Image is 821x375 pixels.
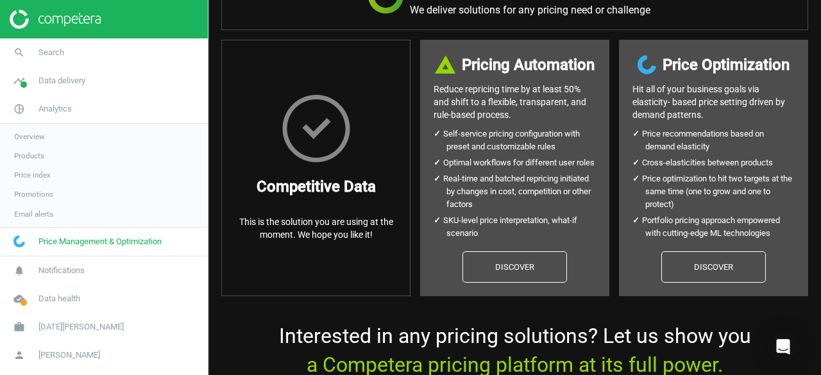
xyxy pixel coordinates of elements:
h3: Price Optimization [663,53,790,76]
p: This is the solution you are using at the moment. We hope you like it! [235,215,397,241]
span: [DATE][PERSON_NAME] [38,321,124,333]
p: We deliver solutions for any pricing need or challenge [410,4,662,17]
p: Reduce repricing time by at least 50% and shift to a flexible, transparent, and rule-based process. [434,83,596,121]
li: SKU-level price interpretation, what-if scenario [446,214,596,240]
li: Real-time and batched repricing initiated by changes in cost, competition or other factors [446,172,596,211]
img: DI+PfHAOTJwAAAAASUVORK5CYII= [435,55,455,74]
span: Price index [14,170,51,180]
img: wGWNvw8QSZomAAAAABJRU5ErkJggg== [13,235,25,247]
span: Notifications [38,265,85,276]
img: ajHJNr6hYgQAAAAASUVORK5CYII= [10,10,101,29]
li: Optimal workflows for different user roles [446,156,596,169]
li: Self-service pricing configuration with preset and customizable rules [446,128,596,153]
li: Price optimization to hit two targets at the same time (one to grow and one to protect) [645,172,795,211]
img: wGWNvw8QSZomAAAAABJRU5ErkJggg== [638,55,656,74]
span: Overview [14,131,45,142]
i: pie_chart_outlined [7,97,31,121]
h3: Pricing Automation [462,53,595,76]
span: [PERSON_NAME] [38,349,100,361]
a: Discover [462,251,567,283]
li: Cross-elasticities between products [645,156,795,169]
span: Promotions [14,189,53,199]
div: Open Intercom Messenger [768,331,799,362]
span: Analytics [38,103,72,115]
h3: Competitive Data [257,175,376,198]
i: person [7,343,31,367]
span: Data health [38,293,80,304]
span: Price Management & Optimization [38,236,162,247]
li: Price recommendations based on demand elasticity [645,128,795,153]
i: notifications [7,258,31,283]
li: Portfolio pricing approach empowered with cutting-edge ML technologies [645,214,795,240]
a: Discover [661,251,766,283]
i: cloud_done [7,287,31,311]
span: Email alerts [14,209,53,219]
span: Products [14,151,44,161]
span: Search [38,47,64,58]
p: Hit all of your business goals via elasticity- based price setting driven by demand patterns. [632,83,795,121]
i: work [7,315,31,339]
img: HxscrLsMTvcLXxPnqlhRQhRi+upeiQYiT7g7j1jdpu6T9n6zgWWHzG7gAAAABJRU5ErkJggg== [282,95,350,162]
i: timeline [7,69,31,93]
i: search [7,40,31,65]
span: Data delivery [38,75,85,87]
